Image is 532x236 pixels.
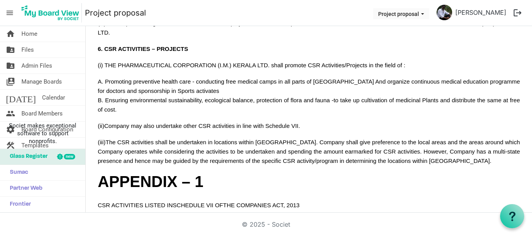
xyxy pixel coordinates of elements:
[21,106,63,121] span: Board Members
[6,106,15,121] span: people
[6,149,48,164] span: Glass Register
[21,58,52,73] span: Admin Files
[242,220,290,228] a: © 2025 - Societ
[42,90,65,105] span: Calendar
[6,181,42,196] span: Partner Web
[373,8,429,19] button: Project proposal dropdownbutton
[6,26,15,42] span: home
[21,42,34,58] span: Files
[85,5,146,21] a: Project proposal
[21,26,37,42] span: Home
[6,165,28,180] span: Sumac
[98,138,520,166] p: (iii)The CSR activities shall be undertaken in locations within [GEOGRAPHIC_DATA]. Company shall ...
[6,74,15,89] span: switch_account
[452,5,509,20] a: [PERSON_NAME]
[6,90,36,105] span: [DATE]
[2,5,17,20] span: menu
[98,45,188,52] strong: 6. CSR ACTIVITIES – PROJECTS
[21,74,62,89] span: Manage Boards
[98,61,520,70] p: (i) THE PHARMACEUTICAL CORPORATION (I.M.) KERALA LTD. shall promote CSR Activities/Projects in th...
[98,121,520,131] p: (ii)Company may also undertake other CSR activities in line with Schedule VII.
[98,173,520,191] h1: APPENDIX – 1
[6,197,31,212] span: Frontier
[19,3,85,23] a: My Board View Logo
[509,5,526,21] button: logout
[98,19,520,37] p: (iv)The surplus arising out of the CSR activities or projects shall not form part of the business...
[6,58,15,73] span: folder_shared
[98,77,520,114] p: A. Promoting preventive health care - conducting free medical camps in all parts of [GEOGRAPHIC_D...
[437,5,452,20] img: hSUB5Hwbk44obJUHC4p8SpJiBkby1CPMa6WHdO4unjbwNk2QqmooFCj6Eu6u6-Q6MUaBHHRodFmU3PnQOABFnA_thumb.png
[98,201,520,210] p: CSR ACTIVITIES LISTED INSCHEDULE VII OFTHE COMPANIES ACT, 2013
[19,3,82,23] img: My Board View Logo
[4,122,82,145] span: Societ makes exceptional software to support nonprofits.
[64,154,75,159] div: new
[6,42,15,58] span: folder_shared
